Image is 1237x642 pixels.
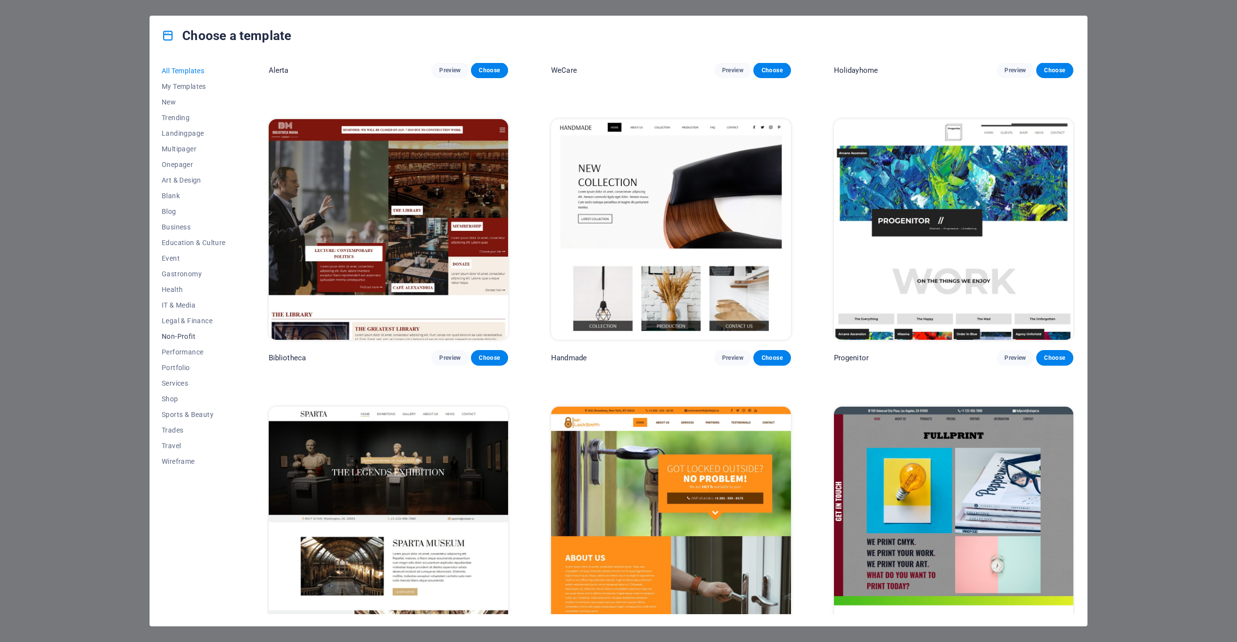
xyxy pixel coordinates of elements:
span: Choose [479,354,500,362]
span: Landingpage [162,129,226,137]
button: Education & Culture [162,235,226,250]
span: Gastronomy [162,270,226,278]
span: Multipager [162,145,226,153]
button: Services [162,375,226,391]
span: Business [162,223,226,231]
button: Performance [162,344,226,360]
button: Wireframe [162,454,226,469]
h4: Choose a template [162,28,291,43]
button: Preview [431,350,469,366]
span: Shop [162,395,226,403]
span: Services [162,379,226,387]
span: Choose [761,354,783,362]
span: All Templates [162,67,226,75]
span: Trades [162,426,226,434]
span: Performance [162,348,226,356]
p: WeCare [551,65,577,75]
button: All Templates [162,63,226,79]
button: Shop [162,391,226,407]
span: Health [162,286,226,293]
span: Education & Culture [162,239,226,247]
p: Progenitor [834,353,869,363]
button: Business [162,219,226,235]
span: Preview [1004,354,1026,362]
span: Event [162,254,226,262]
span: Preview [722,66,744,74]
button: Portfolio [162,360,226,375]
button: Choose [753,350,790,366]
span: Art & Design [162,176,226,184]
span: IT & Media [162,301,226,309]
span: Trending [162,114,226,122]
img: Progenitor [834,119,1073,340]
span: Portfolio [162,364,226,372]
span: Blog [162,207,226,215]
span: Non-Profit [162,332,226,340]
button: Preview [997,350,1034,366]
button: Choose [753,62,790,78]
span: Travel [162,442,226,450]
button: Choose [471,62,508,78]
p: Handmade [551,353,587,363]
span: Onepager [162,161,226,168]
button: Preview [997,62,1034,78]
button: Art & Design [162,172,226,188]
button: My Templates [162,79,226,94]
button: Event [162,250,226,266]
span: Choose [761,66,783,74]
span: My Templates [162,83,226,90]
span: Preview [722,354,744,362]
span: Choose [1044,66,1066,74]
button: Blank [162,188,226,204]
span: Preview [439,354,461,362]
span: Preview [439,66,461,74]
button: Multipager [162,141,226,157]
p: Holidayhome [834,65,878,75]
button: Health [162,282,226,297]
span: Choose [1044,354,1066,362]
span: Preview [1004,66,1026,74]
button: New [162,94,226,110]
button: Onepager [162,157,226,172]
button: Legal & Finance [162,313,226,329]
p: Bibliotheca [269,353,306,363]
button: Choose [471,350,508,366]
span: Choose [479,66,500,74]
button: Blog [162,204,226,219]
span: New [162,98,226,106]
button: IT & Media [162,297,226,313]
span: Blank [162,192,226,200]
button: Gastronomy [162,266,226,282]
button: Sports & Beauty [162,407,226,422]
img: Handmade [551,119,790,340]
button: Preview [714,62,751,78]
button: Choose [1036,62,1073,78]
button: Non-Profit [162,329,226,344]
span: Wireframe [162,457,226,465]
img: Sparta [269,407,508,627]
img: Fullprint [834,407,1073,627]
img: Mr. LockSmith [551,407,790,627]
button: Trending [162,110,226,125]
img: Bibliotheca [269,119,508,340]
span: Sports & Beauty [162,411,226,418]
button: Trades [162,422,226,438]
button: Preview [431,62,469,78]
p: Alerta [269,65,289,75]
button: Preview [714,350,751,366]
button: Landingpage [162,125,226,141]
span: Legal & Finance [162,317,226,325]
button: Choose [1036,350,1073,366]
button: Travel [162,438,226,454]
